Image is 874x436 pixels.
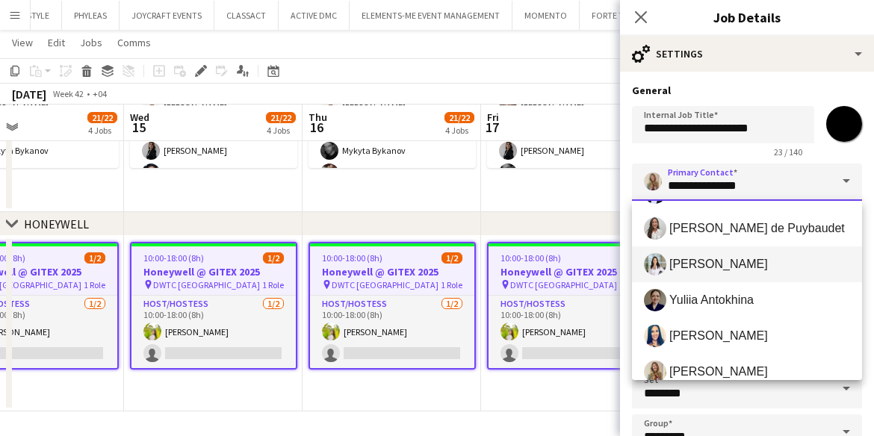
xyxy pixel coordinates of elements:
button: ACTIVE DMC [279,1,350,30]
span: 21/22 [87,112,117,123]
span: [PERSON_NAME] [669,328,768,343]
span: Comms [117,36,151,49]
h3: Job Details [620,7,874,27]
span: 10:00-18:00 (8h) [322,252,382,264]
span: Jobs [80,36,102,49]
app-card-role: Host/Hostess1/210:00-18:00 (8h)[PERSON_NAME] [310,296,474,368]
span: View [12,36,33,49]
button: MOMENTO [512,1,580,30]
span: 23 / 140 [762,146,814,158]
span: 1/2 [263,252,284,264]
div: Settings [620,36,874,72]
a: Edit [42,33,71,52]
span: Fri [487,110,499,124]
h3: Honeywell @ GITEX 2025 [310,265,474,278]
h3: Honeywell @ GITEX 2025 [131,265,296,278]
div: 4 Jobs [88,125,117,136]
span: 1 Role [262,279,284,290]
div: 4 Jobs [445,125,474,136]
div: 4 Jobs [267,125,295,136]
span: 1/2 [84,252,105,264]
span: [PERSON_NAME] [669,257,768,271]
span: DWTC [GEOGRAPHIC_DATA] [153,279,260,290]
div: +04 [93,88,107,99]
span: DWTC [GEOGRAPHIC_DATA] [332,279,438,290]
span: 1 Role [441,279,462,290]
span: Edit [48,36,65,49]
app-job-card: 10:00-18:00 (8h)1/2Honeywell @ GITEX 2025 DWTC [GEOGRAPHIC_DATA]1 RoleHost/Hostess1/210:00-18:00 ... [130,242,297,370]
div: [DATE] [12,87,46,102]
app-job-card: 10:00-18:00 (8h)1/2Honeywell @ GITEX 2025 DWTC [GEOGRAPHIC_DATA]1 RoleHost/Hostess1/210:00-18:00 ... [309,242,476,370]
span: 16 [306,119,327,136]
span: Wed [130,110,149,124]
span: 10:00-18:00 (8h) [500,252,561,264]
div: HONEYWELL [24,217,89,231]
span: 1 Role [619,279,641,290]
button: PHYLEAS [62,1,120,30]
app-card-role: Host/Hostess1/210:00-18:00 (8h)[PERSON_NAME] [489,296,653,368]
span: [PERSON_NAME] de Puybaudet [669,221,845,235]
span: 1/2 [441,252,462,264]
h3: Honeywell @ GITEX 2025 [489,265,653,278]
span: 21/22 [444,112,474,123]
button: JOYCRAFT EVENTS [120,1,214,30]
span: 1 Role [84,279,105,290]
button: CLASSACT [214,1,279,30]
span: 15 [128,119,149,136]
span: Week 42 [49,88,87,99]
span: Yuliia Antokhina [669,293,754,307]
span: DWTC [GEOGRAPHIC_DATA] [510,279,617,290]
a: Comms [111,33,157,52]
h3: General [632,84,862,97]
app-card-role: Host/Hostess1/210:00-18:00 (8h)[PERSON_NAME] [131,296,296,368]
span: [PERSON_NAME] [669,364,768,379]
button: ELEMENTS-ME EVENT MANAGEMENT [350,1,512,30]
span: Thu [309,110,327,124]
a: View [6,33,39,52]
app-job-card: 10:00-18:00 (8h)1/2Honeywell @ GITEX 2025 DWTC [GEOGRAPHIC_DATA]1 RoleHost/Hostess1/210:00-18:00 ... [487,242,654,370]
span: 21/22 [266,112,296,123]
button: FORTE TOURISM - AKADEMİ TURİZM VE ORG.TİC. A.Ş. [580,1,801,30]
span: 10:00-18:00 (8h) [143,252,204,264]
span: 17 [485,119,499,136]
a: Jobs [74,33,108,52]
